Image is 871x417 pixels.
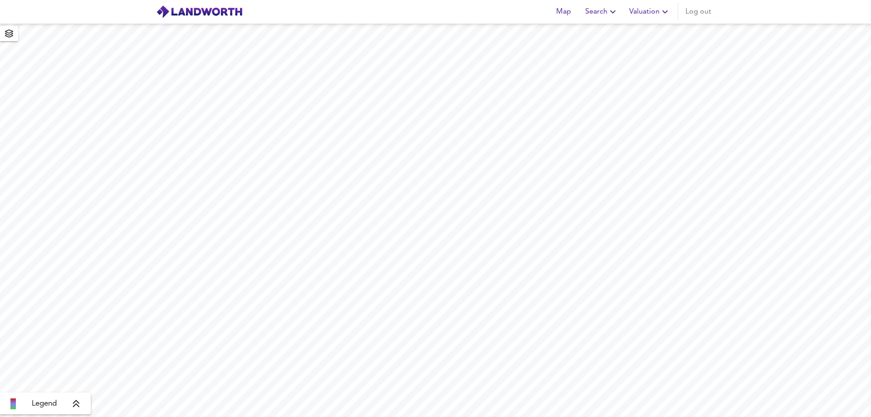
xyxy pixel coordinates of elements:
img: logo [156,5,243,19]
button: Search [582,3,622,21]
button: Map [549,3,578,21]
button: Log out [682,3,715,21]
span: Valuation [629,5,670,18]
button: Valuation [626,3,674,21]
span: Legend [32,398,57,409]
span: Log out [685,5,711,18]
span: Search [585,5,618,18]
span: Map [553,5,574,18]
